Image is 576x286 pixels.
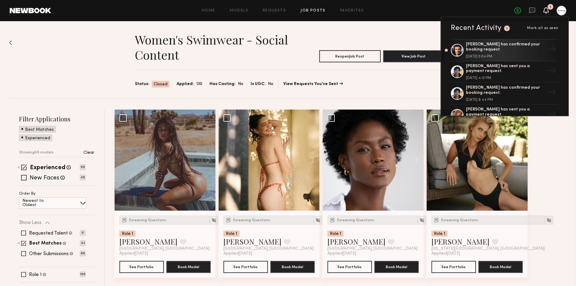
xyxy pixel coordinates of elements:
[119,246,210,251] span: [GEOGRAPHIC_DATA], [GEOGRAPHIC_DATA]
[441,219,478,222] span: Screening Questions
[30,165,65,171] label: Experienced
[466,98,545,102] div: [DATE] 8:44 PM
[431,237,490,246] a: [PERSON_NAME]
[19,220,41,225] p: Show Less
[25,136,50,140] p: Experienced
[383,50,444,62] button: View Job Post
[315,218,321,223] img: Unhide Model
[202,9,215,13] a: Home
[9,40,12,45] img: Back to previous page
[119,251,211,256] div: Applied [DATE]
[29,272,42,277] label: Role 1
[166,264,211,269] a: Book Model
[546,218,552,223] img: Unhide Model
[122,217,128,223] img: Submission Icon
[466,85,545,96] div: [PERSON_NAME] has confirmed your booking request.
[327,231,343,237] div: Role 1
[434,217,440,223] img: Submission Icon
[83,151,94,155] p: Clear
[545,107,558,123] div: →
[223,231,239,237] div: Role 1
[268,81,273,87] span: No
[80,164,86,170] p: 69
[263,9,286,13] a: Requests
[419,218,425,223] img: Unhide Model
[19,151,54,155] p: Showing 69 models
[177,81,194,87] span: Applied:
[19,115,94,123] h2: Filter Applications
[451,25,502,32] div: Recent Activity
[223,246,314,251] span: [GEOGRAPHIC_DATA], [GEOGRAPHIC_DATA]
[80,271,86,277] p: 109
[119,237,177,246] a: [PERSON_NAME]
[29,241,62,246] label: Best Matches
[451,39,558,61] a: [PERSON_NAME] has confirmed your booking request.[DATE] 5:04 PM→
[166,261,211,273] button: Book Model
[80,230,86,236] p: 0
[545,86,558,101] div: →
[135,81,149,87] span: Status:
[527,26,558,30] span: Mark all as seen
[196,81,202,87] span: 130
[129,219,166,222] span: Screening Questions
[119,261,164,273] button: See Portfolio
[431,246,545,251] span: [US_STATE][GEOGRAPHIC_DATA], [GEOGRAPHIC_DATA]
[319,50,381,62] button: ReopenJob Post
[451,61,558,83] a: [PERSON_NAME] has sent you a payment request.[DATE] 4:13 PM→
[545,42,558,58] div: →
[233,219,270,222] span: Screening Questions
[550,5,551,9] div: 1
[451,83,558,105] a: [PERSON_NAME] has confirmed your booking request.[DATE] 8:44 PM→
[135,32,290,62] h1: Women's Swimwear - Social Content
[238,81,243,87] span: No
[545,64,558,80] div: →
[80,240,86,246] p: 43
[22,199,58,207] p: Newest to Oldest
[29,231,68,236] label: Requested Talent
[19,192,36,196] p: Order By
[466,55,545,58] div: [DATE] 5:04 PM
[211,218,216,223] img: Unhide Model
[283,82,343,86] a: View Requests You’ve Sent
[230,9,248,13] a: Models
[327,251,419,256] div: Applied [DATE]
[270,264,315,269] a: Book Model
[210,81,236,87] span: Has Casting:
[431,231,447,237] div: Role 1
[119,231,135,237] div: Role 1
[154,81,168,87] span: Closed
[330,217,336,223] img: Submission Icon
[30,175,59,181] label: New Faces
[431,251,523,256] div: Applied [DATE]
[223,261,268,273] button: See Portfolio
[327,261,372,273] button: See Portfolio
[466,76,545,80] div: [DATE] 4:13 PM
[29,251,69,256] label: Other Submissions
[506,27,508,30] div: 1
[478,261,523,273] button: Book Model
[337,219,374,222] span: Screening Questions
[270,261,315,273] button: Book Model
[223,237,281,246] a: [PERSON_NAME]
[226,217,232,223] img: Submission Icon
[451,105,558,127] a: [PERSON_NAME] has sent you a payment request.→
[478,264,523,269] a: Book Model
[466,107,545,117] div: [PERSON_NAME] has sent you a payment request.
[374,264,419,269] a: Book Model
[466,64,545,74] div: [PERSON_NAME] has sent you a payment request.
[251,81,265,87] span: Is UGC:
[327,246,418,251] span: [GEOGRAPHIC_DATA], [GEOGRAPHIC_DATA]
[340,9,364,13] a: Favorites
[374,261,419,273] button: Book Model
[327,237,386,246] a: [PERSON_NAME]
[25,128,54,132] p: Best Matches
[431,261,476,273] button: See Portfolio
[80,251,86,256] p: 66
[466,42,545,52] div: [PERSON_NAME] has confirmed your booking request.
[301,9,326,13] a: Job Posts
